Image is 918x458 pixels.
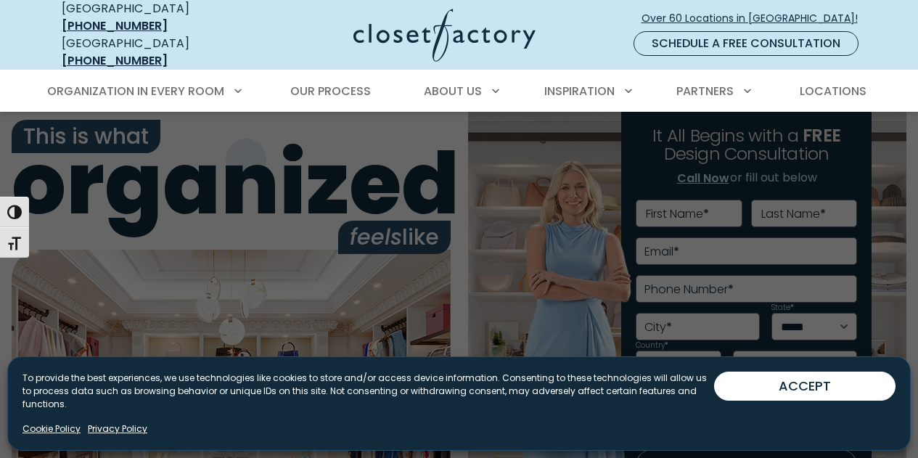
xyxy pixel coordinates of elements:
[676,83,734,99] span: Partners
[62,35,239,70] div: [GEOGRAPHIC_DATA]
[62,52,168,69] a: [PHONE_NUMBER]
[22,422,81,435] a: Cookie Policy
[88,422,147,435] a: Privacy Policy
[642,11,869,26] span: Over 60 Locations in [GEOGRAPHIC_DATA]!
[353,9,536,62] img: Closet Factory Logo
[800,83,866,99] span: Locations
[634,31,858,56] a: Schedule a Free Consultation
[290,83,371,99] span: Our Process
[22,372,714,411] p: To provide the best experiences, we use technologies like cookies to store and/or access device i...
[641,6,870,31] a: Over 60 Locations in [GEOGRAPHIC_DATA]!
[62,17,168,34] a: [PHONE_NUMBER]
[424,83,482,99] span: About Us
[47,83,224,99] span: Organization in Every Room
[544,83,615,99] span: Inspiration
[714,372,896,401] button: ACCEPT
[37,71,882,112] nav: Primary Menu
